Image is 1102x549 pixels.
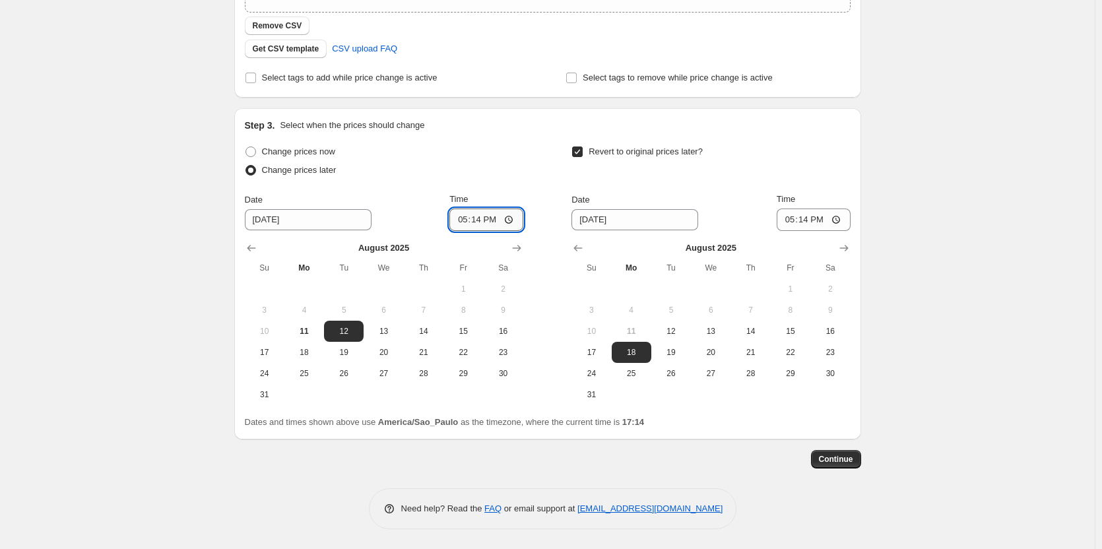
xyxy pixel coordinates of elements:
button: Wednesday August 20 2025 [691,342,730,363]
b: 17:14 [622,417,644,427]
span: CSV upload FAQ [332,42,397,55]
p: Select when the prices should change [280,119,424,132]
span: 21 [736,347,765,358]
button: Continue [811,450,861,468]
span: 13 [369,326,398,337]
span: 24 [577,368,606,379]
button: Monday August 4 2025 [612,300,651,321]
button: Tuesday August 19 2025 [651,342,691,363]
th: Friday [771,257,810,278]
span: 24 [250,368,279,379]
span: We [696,263,725,273]
button: Thursday August 7 2025 [404,300,443,321]
button: Show next month, September 2025 [507,239,526,257]
span: 8 [776,305,805,315]
input: 8/11/2025 [571,209,698,230]
button: Sunday August 31 2025 [245,384,284,405]
span: Time [777,194,795,204]
span: 31 [250,389,279,400]
b: America/Sao_Paulo [378,417,458,427]
span: 14 [409,326,438,337]
button: Friday August 29 2025 [771,363,810,384]
button: Saturday August 30 2025 [810,363,850,384]
button: Friday August 8 2025 [443,300,483,321]
button: Monday August 4 2025 [284,300,324,321]
th: Friday [443,257,483,278]
button: Show previous month, July 2025 [242,239,261,257]
th: Tuesday [651,257,691,278]
span: Date [245,195,263,205]
span: 19 [657,347,686,358]
span: Revert to original prices later? [589,146,703,156]
button: Today Monday August 11 2025 [612,321,651,342]
span: Continue [819,454,853,465]
span: 26 [329,368,358,379]
span: 17 [577,347,606,358]
span: Mo [617,263,646,273]
span: Th [736,263,765,273]
h2: Step 3. [245,119,275,132]
span: 4 [290,305,319,315]
span: 7 [736,305,765,315]
button: Sunday August 3 2025 [571,300,611,321]
th: Thursday [730,257,770,278]
button: Sunday August 24 2025 [571,363,611,384]
span: 27 [696,368,725,379]
button: Sunday August 24 2025 [245,363,284,384]
span: 1 [449,284,478,294]
span: Mo [290,263,319,273]
button: Thursday August 7 2025 [730,300,770,321]
button: Today Monday August 11 2025 [284,321,324,342]
button: Sunday August 17 2025 [571,342,611,363]
button: Wednesday August 27 2025 [364,363,403,384]
button: Show previous month, July 2025 [569,239,587,257]
span: Dates and times shown above use as the timezone, where the current time is [245,417,645,427]
span: 27 [369,368,398,379]
span: 18 [290,347,319,358]
button: Thursday August 21 2025 [730,342,770,363]
input: 12:00 [777,209,851,231]
button: Tuesday August 5 2025 [324,300,364,321]
button: Get CSV template [245,40,327,58]
span: 9 [816,305,845,315]
span: Fr [776,263,805,273]
th: Thursday [404,257,443,278]
span: 16 [816,326,845,337]
button: Saturday August 9 2025 [810,300,850,321]
button: Tuesday August 26 2025 [324,363,364,384]
span: 6 [369,305,398,315]
button: Saturday August 2 2025 [810,278,850,300]
span: 14 [736,326,765,337]
button: Friday August 22 2025 [443,342,483,363]
span: 20 [696,347,725,358]
button: Sunday August 31 2025 [571,384,611,405]
button: Friday August 15 2025 [443,321,483,342]
span: 1 [776,284,805,294]
span: 29 [776,368,805,379]
span: Date [571,195,589,205]
th: Tuesday [324,257,364,278]
button: Tuesday August 5 2025 [651,300,691,321]
button: Sunday August 17 2025 [245,342,284,363]
span: 28 [409,368,438,379]
button: Saturday August 2 2025 [483,278,523,300]
span: 12 [657,326,686,337]
a: CSV upload FAQ [324,38,405,59]
th: Monday [284,257,324,278]
button: Thursday August 14 2025 [730,321,770,342]
span: 7 [409,305,438,315]
button: Tuesday August 12 2025 [651,321,691,342]
span: Change prices later [262,165,337,175]
button: Remove CSV [245,16,310,35]
span: Tu [329,263,358,273]
span: 22 [449,347,478,358]
button: Thursday August 28 2025 [730,363,770,384]
span: 12 [329,326,358,337]
th: Saturday [483,257,523,278]
button: Friday August 1 2025 [771,278,810,300]
span: 3 [577,305,606,315]
span: Sa [816,263,845,273]
input: 12:00 [449,209,523,231]
button: Sunday August 10 2025 [245,321,284,342]
th: Sunday [571,257,611,278]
